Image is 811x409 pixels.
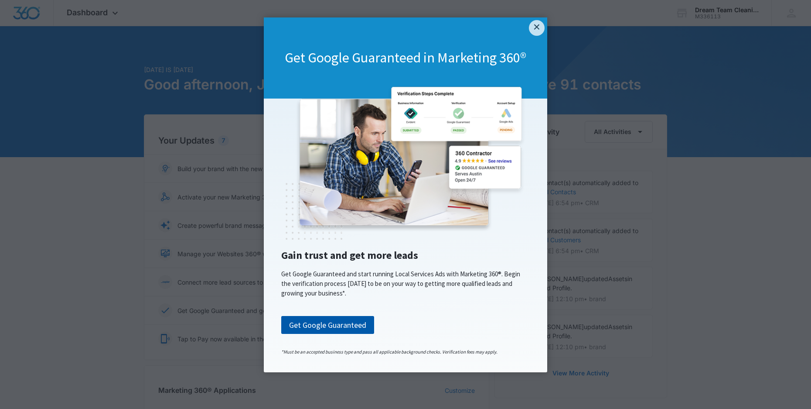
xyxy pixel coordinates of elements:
[264,49,547,67] h1: Get Google Guaranteed in Marketing 360®
[529,20,545,36] a: Close modal
[281,316,374,334] a: Get Google Guaranteed
[281,248,418,262] span: Gain trust and get more leads
[281,270,520,298] span: Get Google Guaranteed and start running Local Services Ads with Marketing 360®. Begin the verific...
[281,349,498,355] span: *Must be an accepted business type and pass all applicable background checks. Verification fees m...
